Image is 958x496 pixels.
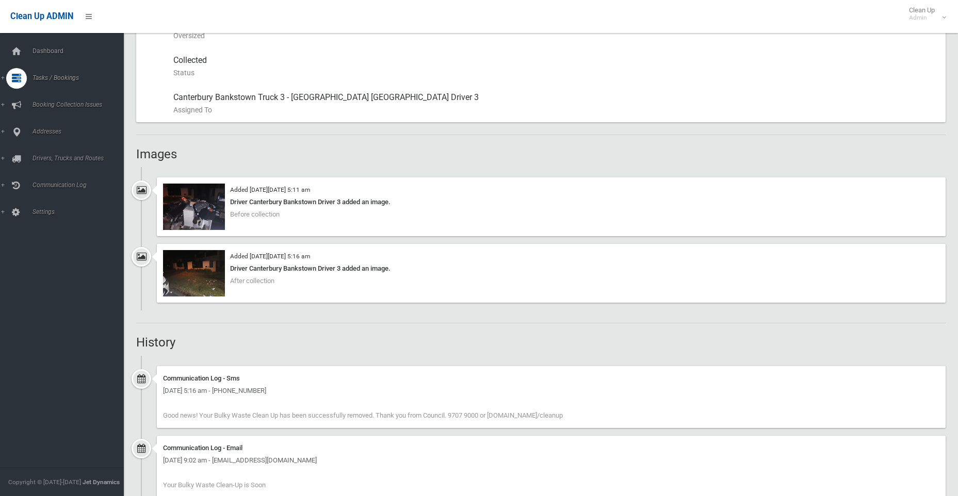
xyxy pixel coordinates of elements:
[163,372,939,385] div: Communication Log - Sms
[29,128,132,135] span: Addresses
[163,411,563,419] span: Good news! Your Bulky Waste Clean Up has been successfully removed. Thank you from Council. 9707 ...
[83,478,120,486] strong: Jet Dynamics
[29,74,132,81] span: Tasks / Bookings
[163,262,939,275] div: Driver Canterbury Bankstown Driver 3 added an image.
[173,85,937,122] div: Canterbury Bankstown Truck 3 - [GEOGRAPHIC_DATA] [GEOGRAPHIC_DATA] Driver 3
[163,250,225,296] img: 2025-06-2305.16.234975080657574852539.jpg
[136,147,946,161] h2: Images
[163,184,225,230] img: 2025-06-2305.11.318363544629424846589.jpg
[163,385,939,397] div: [DATE] 5:16 am - [PHONE_NUMBER]
[8,478,81,486] span: Copyright © [DATE]-[DATE]
[230,277,274,285] span: After collection
[173,48,937,85] div: Collected
[230,186,310,193] small: Added [DATE][DATE] 5:11 am
[29,208,132,216] span: Settings
[173,67,937,79] small: Status
[10,11,73,21] span: Clean Up ADMIN
[29,101,132,108] span: Booking Collection Issues
[163,196,939,208] div: Driver Canterbury Bankstown Driver 3 added an image.
[173,104,937,116] small: Assigned To
[904,6,945,22] span: Clean Up
[173,29,937,42] small: Oversized
[230,210,280,218] span: Before collection
[136,336,946,349] h2: History
[230,253,310,260] small: Added [DATE][DATE] 5:16 am
[163,454,939,467] div: [DATE] 9:02 am - [EMAIL_ADDRESS][DOMAIN_NAME]
[29,47,132,55] span: Dashboard
[29,181,132,189] span: Communication Log
[163,481,266,489] span: Your Bulky Waste Clean-Up is Soon
[163,442,939,454] div: Communication Log - Email
[29,155,132,162] span: Drivers, Trucks and Routes
[909,14,935,22] small: Admin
